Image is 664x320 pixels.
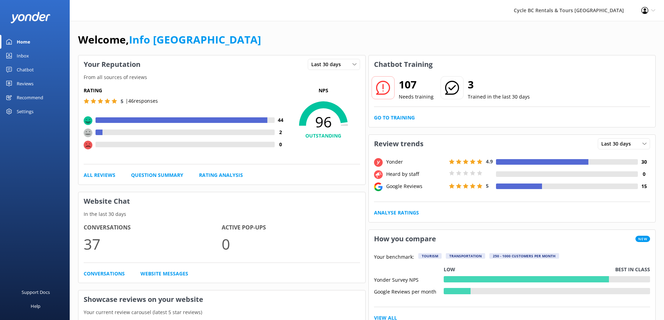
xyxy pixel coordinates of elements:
div: 250 - 1000 customers per month [489,253,559,259]
p: Trained in the last 30 days [468,93,530,101]
p: Best in class [615,266,650,273]
p: Needs training [399,93,434,101]
div: Yonder [384,158,447,166]
p: 37 [84,232,222,256]
a: Analyse Ratings [374,209,419,217]
h4: 30 [638,158,650,166]
span: Last 30 days [601,140,635,148]
p: Your current review carousel (latest 5 star reviews) [78,309,365,316]
p: Your benchmark: [374,253,414,262]
h4: Conversations [84,223,222,232]
p: From all sources of reviews [78,73,365,81]
div: Support Docs [22,285,50,299]
a: Info [GEOGRAPHIC_DATA] [129,32,261,47]
h4: Active Pop-ups [222,223,360,232]
p: In the last 30 days [78,210,365,218]
p: 0 [222,232,360,256]
div: Tourism [418,253,442,259]
p: | 46 responses [125,97,158,105]
h2: 3 [468,76,530,93]
span: 4.9 [486,158,493,165]
div: Transportation [446,253,485,259]
div: Google Reviews per month [374,288,444,294]
h4: 2 [275,128,287,136]
h3: How you compare [369,230,441,248]
h4: 0 [638,170,650,178]
div: Inbox [17,49,29,63]
a: Go to Training [374,114,415,122]
h3: Your Reputation [78,55,146,73]
h3: Review trends [369,135,429,153]
span: 5 [121,98,123,104]
h3: Showcase reviews on your website [78,290,365,309]
h2: 107 [399,76,434,93]
h3: Website Chat [78,192,365,210]
span: 96 [287,113,360,131]
a: Website Messages [140,270,188,278]
h4: OUTSTANDING [287,132,360,140]
a: Conversations [84,270,125,278]
div: Google Reviews [384,182,447,190]
h4: 44 [275,116,287,124]
h1: Welcome, [78,31,261,48]
img: yonder-white-logo.png [10,12,51,23]
div: Home [17,35,30,49]
div: Chatbot [17,63,34,77]
div: Help [31,299,40,313]
div: Reviews [17,77,33,91]
a: All Reviews [84,171,115,179]
h3: Chatbot Training [369,55,438,73]
span: 5 [486,182,489,189]
span: Last 30 days [311,61,345,68]
h4: 0 [275,141,287,148]
a: Question Summary [131,171,183,179]
div: Heard by staff [384,170,447,178]
div: Yonder Survey NPS [374,276,444,282]
span: New [635,236,650,242]
a: Rating Analysis [199,171,243,179]
h4: 15 [638,182,650,190]
h5: Rating [84,87,287,94]
div: Settings [17,104,33,118]
p: NPS [287,87,360,94]
p: Low [444,266,455,273]
div: Recommend [17,91,43,104]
